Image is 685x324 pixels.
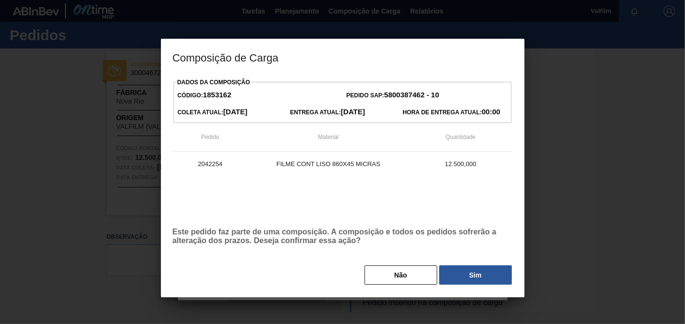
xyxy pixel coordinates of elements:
[439,265,512,285] button: Sim
[248,152,409,176] td: FILME CONT LISO 860X45 MICRAS
[173,152,248,176] td: 2042254
[384,91,439,99] strong: 5800387462 - 10
[347,92,439,99] span: Pedido SAP:
[203,91,231,99] strong: 1853162
[177,109,247,116] span: Coleta Atual:
[318,134,339,140] span: Material
[341,108,365,116] strong: [DATE]
[201,134,219,140] span: Pedido
[161,39,525,76] h3: Composição de Carga
[482,108,500,116] strong: 00:00
[365,265,437,285] button: Não
[409,152,513,176] td: 12.500,000
[403,109,500,116] span: Hora de Entrega Atual:
[223,108,248,116] strong: [DATE]
[177,92,231,99] span: Código:
[173,228,513,245] p: Este pedido faz parte de uma composição. A composição e todos os pedidos sofrerão a alteração dos...
[446,134,476,140] span: Quantidade
[290,109,365,116] span: Entrega Atual:
[177,79,250,86] label: Dados da Composição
